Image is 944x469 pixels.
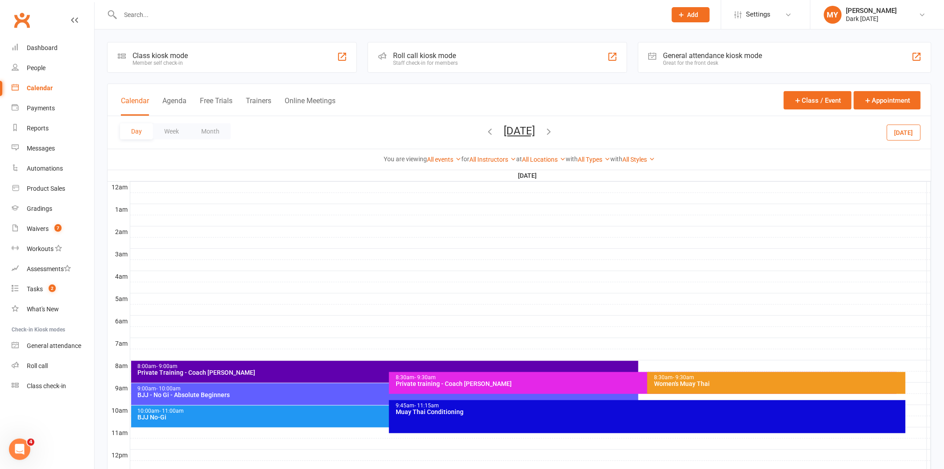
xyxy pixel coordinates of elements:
[12,219,94,239] a: Waivers 7
[137,369,637,376] div: Private Training - Coach [PERSON_NAME]
[157,363,178,369] span: - 9:00am
[118,8,660,21] input: Search...
[108,405,130,416] th: 10am
[27,145,55,152] div: Messages
[27,382,66,389] div: Class check-in
[384,155,427,163] strong: You are viewing
[427,156,461,163] a: All events
[673,374,694,381] span: - 9:30am
[393,60,458,66] div: Staff check-in for members
[566,155,578,163] strong: with
[137,364,637,369] div: 8:00am
[12,259,94,279] a: Assessments
[610,155,622,163] strong: with
[9,439,30,460] iframe: Intercom live chat
[108,382,130,394] th: 9am
[108,427,130,438] th: 11am
[395,403,904,409] div: 9:45am
[27,285,43,293] div: Tasks
[622,156,655,163] a: All Styles
[49,285,56,292] span: 2
[190,123,231,139] button: Month
[27,306,59,313] div: What's New
[12,279,94,299] a: Tasks 2
[12,179,94,199] a: Product Sales
[393,51,458,60] div: Roll call kiosk mode
[414,402,439,409] span: - 11:15am
[108,293,130,304] th: 5am
[414,374,436,381] span: - 9:30am
[12,376,94,396] a: Class kiosk mode
[11,9,33,31] a: Clubworx
[27,185,65,192] div: Product Sales
[395,409,904,415] div: Muay Thai Conditioning
[12,239,94,259] a: Workouts
[132,60,188,66] div: Member self check-in
[27,439,34,446] span: 4
[137,414,637,420] div: BJJ No-Gi
[27,64,46,71] div: People
[108,226,130,237] th: 2am
[12,159,94,179] a: Automations
[108,360,130,371] th: 8am
[27,245,54,252] div: Workouts
[12,58,94,78] a: People
[54,224,62,232] span: 7
[27,165,63,172] div: Automations
[854,91,921,109] button: Appointment
[108,338,130,349] th: 7am
[27,84,53,92] div: Calendar
[12,299,94,319] a: What's New
[162,96,186,116] button: Agenda
[27,44,58,51] div: Dashboard
[846,7,897,15] div: [PERSON_NAME]
[746,4,771,25] span: Settings
[157,385,181,392] span: - 10:00am
[153,123,190,139] button: Week
[108,449,130,461] th: 12pm
[504,125,535,137] button: [DATE]
[663,60,762,66] div: Great for the front desk
[12,98,94,118] a: Payments
[27,125,49,132] div: Reports
[160,408,184,414] span: - 11:00am
[108,271,130,282] th: 4am
[672,7,710,22] button: Add
[12,78,94,98] a: Calendar
[108,315,130,327] th: 6am
[121,96,149,116] button: Calendar
[108,181,130,193] th: 12am
[246,96,271,116] button: Trainers
[522,156,566,163] a: All Locations
[516,155,522,163] strong: at
[663,51,762,60] div: General attendance kiosk mode
[12,38,94,58] a: Dashboard
[687,11,699,18] span: Add
[27,225,49,232] div: Waivers
[12,356,94,376] a: Roll call
[132,51,188,60] div: Class kiosk mode
[395,381,895,387] div: Private training - Coach [PERSON_NAME]
[137,386,637,392] div: 9:00am
[12,118,94,138] a: Reports
[784,91,852,109] button: Class / Event
[130,170,927,181] th: [DATE]
[108,248,130,260] th: 3am
[27,362,48,369] div: Roll call
[137,408,637,414] div: 10:00am
[27,105,55,112] div: Payments
[12,336,94,356] a: General attendance kiosk mode
[200,96,232,116] button: Free Trials
[120,123,153,139] button: Day
[578,156,610,163] a: All Types
[137,392,637,398] div: BJJ - No Gi - Absolute Beginners
[469,156,516,163] a: All Instructors
[395,375,895,381] div: 8:30am
[27,205,52,212] div: Gradings
[654,375,904,381] div: 8:30am
[887,124,921,140] button: [DATE]
[27,265,71,272] div: Assessments
[27,342,81,349] div: General attendance
[12,199,94,219] a: Gradings
[654,381,904,387] div: Women's Muay Thai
